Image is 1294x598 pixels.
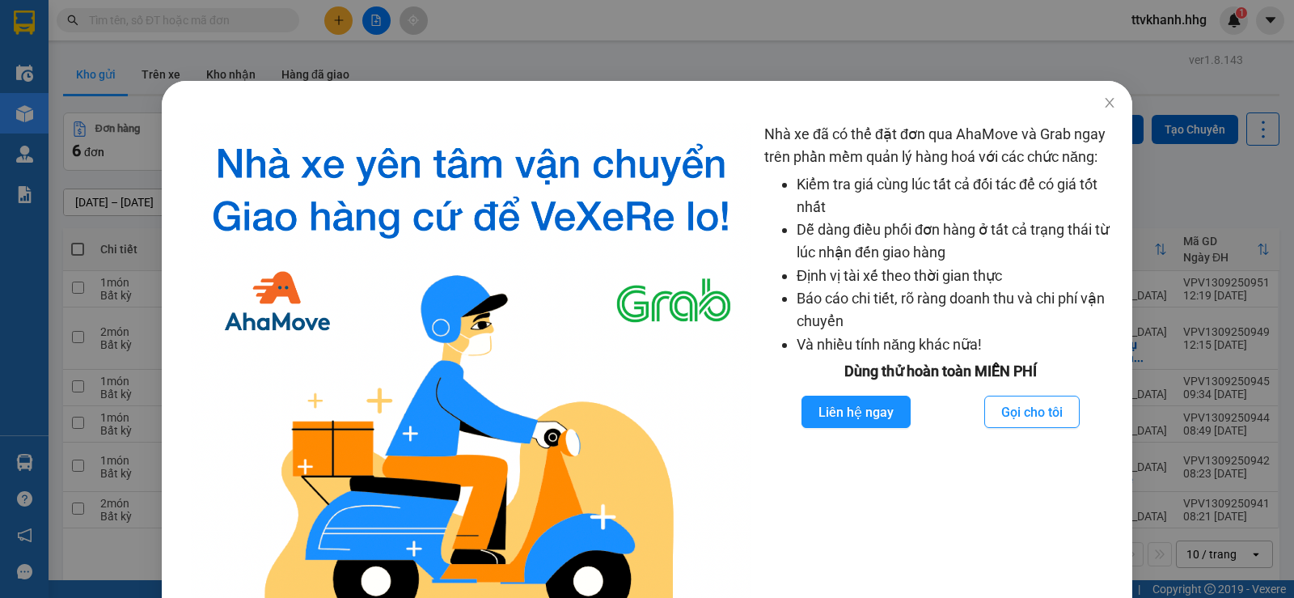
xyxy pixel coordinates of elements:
[1087,81,1132,126] button: Close
[1103,96,1116,109] span: close
[1001,402,1063,422] span: Gọi cho tôi
[764,360,1116,383] div: Dùng thử hoàn toàn MIỄN PHÍ
[801,396,911,428] button: Liên hệ ngay
[797,287,1116,333] li: Báo cáo chi tiết, rõ ràng doanh thu và chi phí vận chuyển
[797,218,1116,265] li: Dễ dàng điều phối đơn hàng ở tất cả trạng thái từ lúc nhận đến giao hàng
[797,265,1116,287] li: Định vị tài xế theo thời gian thực
[984,396,1080,428] button: Gọi cho tôi
[797,173,1116,219] li: Kiểm tra giá cùng lúc tất cả đối tác để có giá tốt nhất
[797,333,1116,356] li: Và nhiều tính năng khác nữa!
[818,402,894,422] span: Liên hệ ngay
